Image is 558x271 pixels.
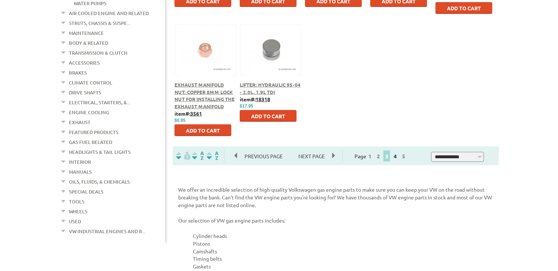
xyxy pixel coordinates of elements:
li: Timing belts [193,255,493,263]
a: VW Industrial Engines and R... [69,227,145,236]
img: filterpricelow.svg [176,152,191,160]
a: Air Cooled Engine and Related [69,8,149,18]
img: Sort by Sales Rank [205,152,220,160]
a: Lifter: Hydraulic 95-04 - 2.0L, 1.9L TDI [240,82,301,95]
a: Struts, Chassis & Suspe... [69,18,130,28]
u: 3561 [190,110,202,117]
a: 2 [375,153,382,159]
p: Our selection of VW gas engine parts includes: [178,217,493,224]
a: Tools [69,197,84,206]
a: Engine Cooling [69,108,109,117]
span: Add to Cart [447,5,481,11]
a: 5 [400,153,407,159]
a: Interior [69,157,91,167]
button: Add to Cart [436,2,492,14]
button: Add to Cart [240,110,297,122]
a: Oils, Fluids, & Chemicals [69,177,130,187]
a: Special Deals [69,187,103,196]
a: Previous Page [235,153,291,159]
b: item#: [240,96,270,102]
span: 3 [383,151,390,162]
a: Featured Products [69,127,118,137]
li: Camshafts [193,247,493,255]
span: Add to Cart [251,113,285,119]
u: 18318 [256,96,270,102]
a: Exhaust [69,118,91,127]
div: Page [342,150,419,162]
a: Body & Related [69,38,108,48]
span: $17.95 [240,104,253,109]
b: item#: [175,110,202,117]
a: Exhaust Manifold Nut: Copper 8mm Lock Nut for Installing the Exhaust Manifold [175,82,235,109]
a: Used [69,217,81,226]
a: Gas Fuel Related [69,137,112,147]
li: Pistons [193,240,493,247]
a: Next Page [291,153,332,159]
a: Electrical, Starters, &... [69,98,130,107]
a: Drive Shafts [69,88,101,97]
li: Gaskets [193,263,493,271]
li: Cylinder heads [193,232,493,240]
a: Brakes [69,68,87,77]
span: $0.95 [175,118,186,123]
a: Manuals [69,167,92,177]
button: Add to Cart [175,124,231,136]
a: Climate Control [69,78,112,87]
a: Maintenance [69,28,104,38]
span: Previous Page [237,151,290,162]
span: Next Page [291,151,332,162]
span: Add to Cart [186,127,220,134]
a: 1 [367,153,373,159]
a: Wheels [69,207,87,216]
a: Transmission & Clutch [69,48,127,58]
a: 4 [392,153,399,159]
a: Headlights & Tail Lights [69,147,131,157]
img: Sort by Headline [191,152,205,160]
p: We offer an incredible selection of high-quality Volkswagen gas engine parts to make sure you can... [178,186,493,209]
a: Accessories [69,58,100,68]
